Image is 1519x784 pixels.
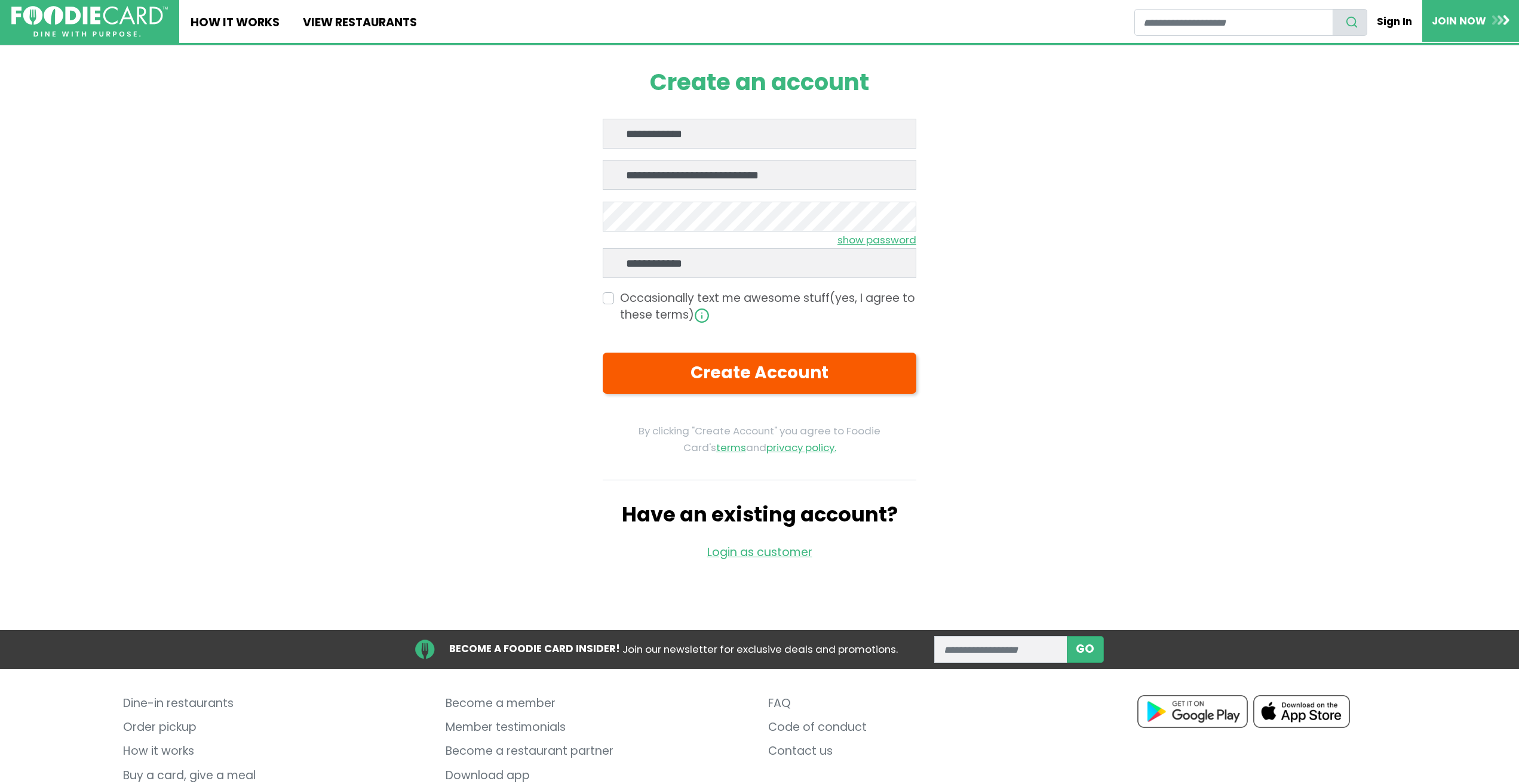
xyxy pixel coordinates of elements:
[603,69,916,96] h1: Create an account
[11,6,168,38] img: FoodieCard; Eat, Drink, Save, Donate
[768,692,1073,715] a: FAQ
[622,642,898,656] span: Join our newsletter for exclusive deals and promotions.
[716,440,746,455] a: terms
[1067,636,1104,663] button: subscribe
[639,424,880,455] small: By clicking "Create Account" you agree to Foodie Card's and
[603,353,916,394] button: Create Account
[768,715,1073,739] a: Code of conduct
[620,290,916,325] label: Occasionally text me awesome stuff
[123,692,428,715] a: Dine-in restaurants
[837,233,916,247] small: show password
[446,715,750,739] a: Member testimonials
[123,715,428,739] a: Order pickup
[1367,8,1422,35] a: Sign In
[1333,9,1367,36] button: search
[707,544,812,560] a: Login as customer
[768,740,1073,764] a: Contact us
[837,232,916,249] a: show password
[620,290,915,323] span: (yes, I agree to these terms)
[934,636,1067,663] input: enter email address
[449,641,620,656] strong: BECOME A FOODIE CARD INSIDER!
[123,740,428,764] a: How it works
[603,503,916,527] h2: Have an existing account?
[766,440,836,455] a: privacy policy.
[446,692,750,715] a: Become a member
[446,740,750,764] a: Become a restaurant partner
[1134,9,1333,36] input: restaurant search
